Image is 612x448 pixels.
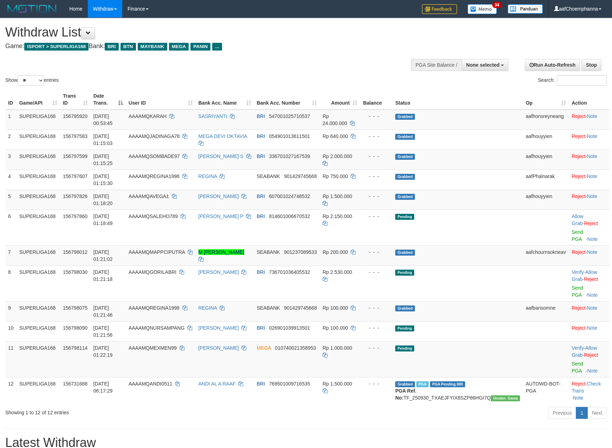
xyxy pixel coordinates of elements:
[5,341,17,377] td: 11
[587,153,598,159] a: Note
[60,90,91,110] th: Trans ID: activate to sort column ascending
[198,133,247,139] a: MEGA DEVI OKTAVIA
[572,305,586,311] a: Reject
[17,190,60,210] td: SUPERLIGA168
[63,325,87,331] span: 156798090
[572,213,583,226] a: Allow Grab
[569,265,610,301] td: · ·
[5,170,17,190] td: 4
[269,269,310,275] span: Copy 736701036405532 to clipboard
[363,113,390,120] div: - - -
[430,381,465,387] span: PGA Pending
[129,133,180,139] span: AAAAMQJADINAGA78
[254,90,320,110] th: Bank Acc. Number: activate to sort column ascending
[395,194,415,200] span: Grabbed
[257,345,271,351] span: MEGA
[569,377,610,404] td: · ·
[572,345,597,358] span: ·
[93,249,113,262] span: [DATE] 01:21:02
[17,245,60,265] td: SUPERLIGA168
[17,301,60,321] td: SUPERLIGA168
[323,193,352,199] span: Rp 1.500.000
[587,249,598,255] a: Note
[572,325,586,331] a: Reject
[462,59,508,71] button: None selected
[198,345,239,351] a: [PERSON_NAME]
[63,133,87,139] span: 156797583
[93,269,113,282] span: [DATE] 01:21:18
[93,213,113,226] span: [DATE] 01:18:49
[363,133,390,140] div: - - -
[525,59,580,71] a: Run Auto-Refresh
[93,325,113,338] span: [DATE] 01:21:56
[569,210,610,245] td: ·
[93,305,113,318] span: [DATE] 01:21:46
[198,249,245,255] a: M [PERSON_NAME]
[572,381,586,387] a: Reject
[523,170,569,190] td: aafPhalnarak
[5,210,17,245] td: 6
[63,173,87,179] span: 156797607
[581,59,601,71] a: Stop
[5,377,17,404] td: 12
[190,43,210,51] span: PANIN
[363,344,390,351] div: - - -
[17,110,60,130] td: SUPERLIGA168
[63,213,87,219] span: 156797860
[587,173,598,179] a: Note
[363,173,390,180] div: - - -
[24,43,89,51] span: ISPORT > SUPERLIGA168
[569,321,610,341] td: ·
[129,213,178,219] span: AAAAMQSALEHO789
[129,113,167,119] span: AAAAMQKARAH
[257,249,280,255] span: SEABANK
[572,345,584,351] a: Verify
[569,301,610,321] td: ·
[63,113,87,119] span: 156795920
[63,305,87,311] span: 156798075
[557,75,607,86] input: Search:
[523,150,569,170] td: aafhouyyien
[523,245,569,265] td: aafchournsokneav
[269,381,310,387] span: Copy 769501009716535 to clipboard
[5,301,17,321] td: 9
[395,270,414,276] span: Pending
[323,345,352,351] span: Rp 1.000.000
[63,345,87,351] span: 156798114
[363,269,390,276] div: - - -
[129,345,177,351] span: AAAAMQMEXMEN99
[91,90,126,110] th: Date Trans.: activate to sort column descending
[587,368,598,374] a: Note
[63,269,87,275] span: 156798030
[572,153,586,159] a: Reject
[523,301,569,321] td: aafbansomne
[129,269,176,275] span: AAAAMQGORILABRI
[198,213,243,219] a: [PERSON_NAME] P
[569,245,610,265] td: ·
[284,249,317,255] span: Copy 901237089533 to clipboard
[395,214,414,220] span: Pending
[572,361,583,374] a: Send PGA
[257,325,265,331] span: BRI
[572,269,584,275] a: Verify
[572,193,586,199] a: Reject
[129,249,185,255] span: AAAAMQMAPPCIPUTRA
[129,325,184,331] span: AAAAMQNURSAMPANG
[395,154,415,160] span: Grabbed
[587,133,598,139] a: Note
[17,90,60,110] th: Game/API: activate to sort column ascending
[5,245,17,265] td: 7
[573,395,584,401] a: Note
[523,130,569,150] td: aafhouyyien
[572,229,583,242] a: Send PGA
[196,90,254,110] th: Bank Acc. Name: activate to sort column ascending
[363,193,390,200] div: - - -
[538,75,607,86] label: Search:
[17,321,60,341] td: SUPERLIGA168
[63,153,87,159] span: 156797599
[395,388,416,401] b: PGA Ref. No:
[198,193,239,199] a: [PERSON_NAME]
[5,321,17,341] td: 10
[466,62,500,68] span: None selected
[323,153,352,159] span: Rp 2.000.000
